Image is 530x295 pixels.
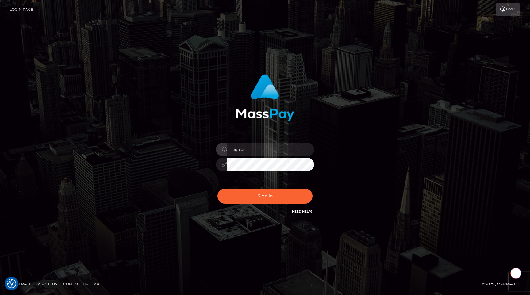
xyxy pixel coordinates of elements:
a: Homepage [7,279,34,289]
div: © 2025 , MassPay Inc. [482,281,525,288]
a: Need Help? [292,209,313,213]
a: Contact Us [61,279,90,289]
a: API [91,279,103,289]
img: Revisit consent button [7,279,16,288]
a: About Us [35,279,60,289]
a: Login [496,3,520,16]
input: Username... [227,143,314,156]
img: MassPay Login [236,74,294,121]
button: Sign in [217,189,313,204]
button: Consent Preferences [7,279,16,288]
a: Login Page [10,3,33,16]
